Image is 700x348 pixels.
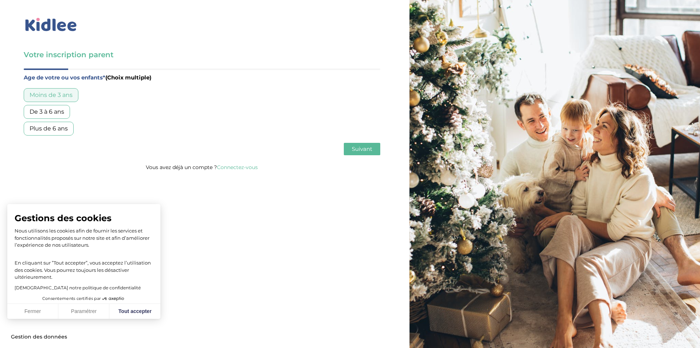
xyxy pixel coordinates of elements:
button: Suivant [344,143,380,155]
button: Précédent [24,143,58,155]
button: Fermer [7,304,58,319]
h3: Votre inscription parent [24,50,380,60]
button: Paramétrer [58,304,109,319]
button: Consentements certifiés par [39,294,129,304]
label: Age de votre ou vos enfants* [24,73,380,82]
p: En cliquant sur ”Tout accepter”, vous acceptez l’utilisation des cookies. Vous pourrez toujours l... [15,253,153,281]
svg: Axeptio [102,288,124,310]
button: Tout accepter [109,304,160,319]
span: Gestions des cookies [15,213,153,224]
span: Suivant [352,145,372,152]
a: [DEMOGRAPHIC_DATA] notre politique de confidentialité [15,285,141,290]
div: Moins de 3 ans [24,88,78,102]
span: Consentements certifiés par [42,297,101,301]
span: Gestion des données [11,334,67,340]
p: Nous utilisons les cookies afin de fournir les services et fonctionnalités proposés sur notre sit... [15,227,153,249]
div: Plus de 6 ans [24,122,74,136]
button: Fermer le widget sans consentement [7,329,71,345]
span: (Choix multiple) [105,74,151,81]
a: Connectez-vous [217,164,258,171]
p: Vous avez déjà un compte ? [24,163,380,172]
img: logo_kidlee_bleu [24,16,78,33]
div: De 3 à 6 ans [24,105,70,119]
